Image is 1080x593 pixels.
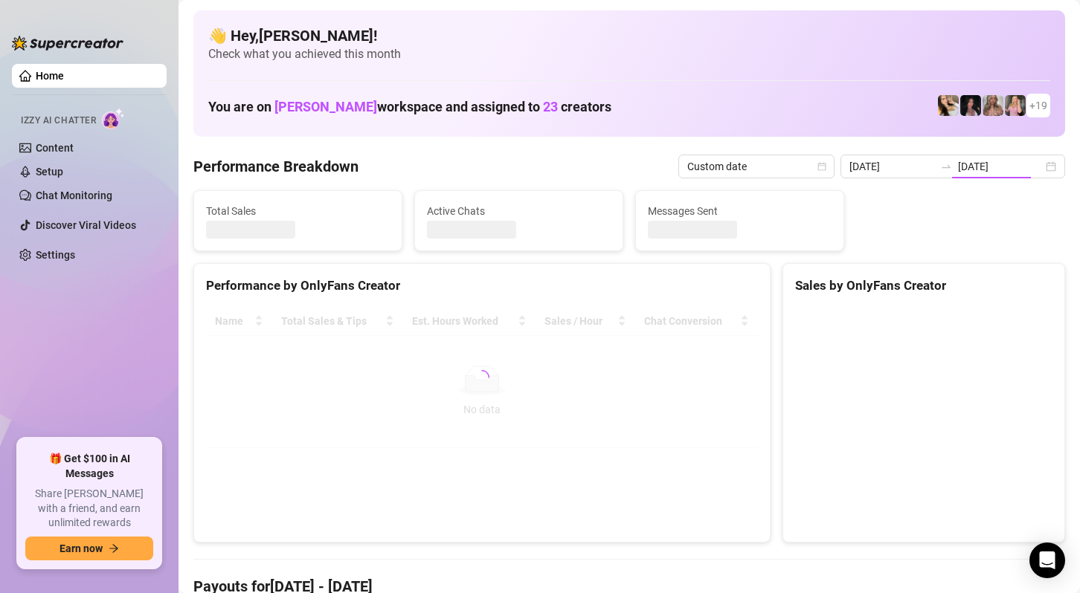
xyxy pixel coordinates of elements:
span: Messages Sent [648,203,832,219]
a: Settings [36,249,75,261]
span: Izzy AI Chatter [21,114,96,128]
span: swap-right [940,161,952,172]
span: + 19 [1029,97,1047,114]
input: End date [958,158,1043,175]
h4: Performance Breakdown [193,156,359,177]
span: to [940,161,952,172]
img: logo-BBDzfeDw.svg [12,36,123,51]
h1: You are on workspace and assigned to creators [208,99,611,115]
img: Avry (@avryjennerfree) [938,95,959,116]
div: Sales by OnlyFans Creator [795,276,1052,296]
span: loading [473,369,491,386]
span: Share [PERSON_NAME] with a friend, and earn unlimited rewards [25,487,153,531]
a: Discover Viral Videos [36,219,136,231]
span: 🎁 Get $100 in AI Messages [25,452,153,481]
span: [PERSON_NAME] [274,99,377,114]
button: Earn nowarrow-right [25,537,153,560]
img: Baby (@babyyyybellaa) [960,95,981,116]
input: Start date [849,158,934,175]
span: calendar [817,162,826,171]
a: Content [36,142,74,154]
a: Chat Monitoring [36,189,112,201]
span: Check what you achieved this month [208,46,1050,62]
span: 23 [543,99,558,114]
span: Earn now [60,542,103,554]
img: AI Chatter [102,108,125,129]
span: arrow-right [109,543,119,554]
span: Total Sales [206,203,390,219]
span: Active Chats [427,203,611,219]
span: Custom date [687,155,826,178]
div: Performance by OnlyFans Creator [206,276,758,296]
img: Kenzie (@dmaxkenzfree) [1005,95,1026,116]
a: Home [36,70,64,82]
a: Setup [36,166,63,178]
img: Kenzie (@dmaxkenz) [983,95,1003,116]
div: Open Intercom Messenger [1029,542,1065,578]
h4: 👋 Hey, [PERSON_NAME] ! [208,25,1050,46]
